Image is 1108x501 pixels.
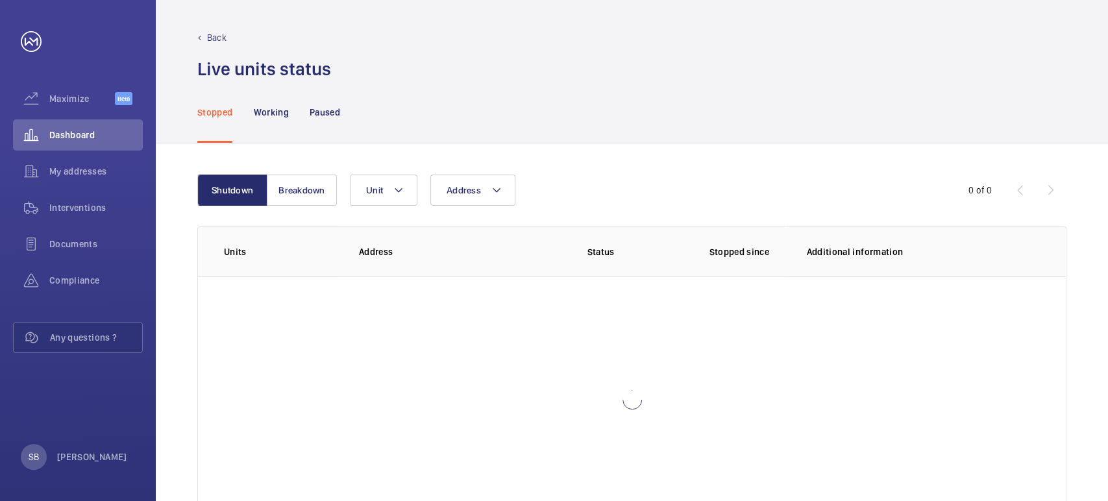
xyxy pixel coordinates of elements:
[57,450,127,463] p: [PERSON_NAME]
[115,92,132,105] span: Beta
[197,175,267,206] button: Shutdown
[968,184,992,197] div: 0 of 0
[310,106,340,119] p: Paused
[253,106,288,119] p: Working
[709,245,785,258] p: Stopped since
[49,201,143,214] span: Interventions
[523,245,680,258] p: Status
[447,185,481,195] span: Address
[49,92,115,105] span: Maximize
[49,274,143,287] span: Compliance
[29,450,39,463] p: SB
[806,245,1040,258] p: Additional information
[197,57,331,81] h1: Live units status
[49,238,143,250] span: Documents
[224,245,338,258] p: Units
[50,331,142,344] span: Any questions ?
[197,106,232,119] p: Stopped
[359,245,513,258] p: Address
[207,31,227,44] p: Back
[366,185,383,195] span: Unit
[350,175,417,206] button: Unit
[49,165,143,178] span: My addresses
[430,175,515,206] button: Address
[49,128,143,141] span: Dashboard
[267,175,337,206] button: Breakdown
